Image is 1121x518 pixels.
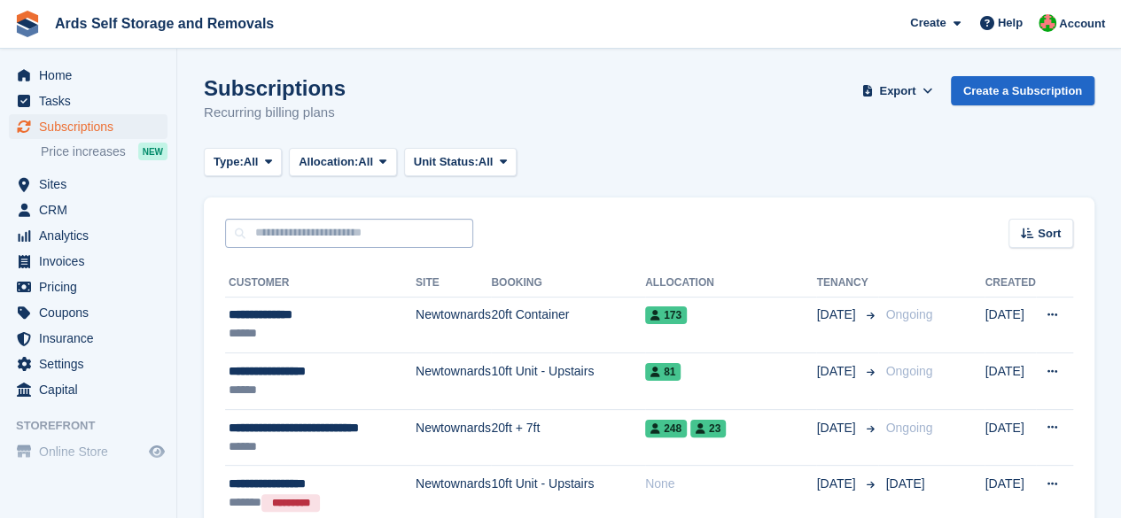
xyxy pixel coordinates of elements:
[645,269,816,298] th: Allocation
[204,103,346,123] p: Recurring billing plans
[39,274,145,299] span: Pricing
[39,326,145,351] span: Insurance
[244,153,259,171] span: All
[14,11,41,37] img: stora-icon-8386f47178a22dfd0bd8f6a31ec36ba5ce8667c1dd55bd0f319d3a0aa187defe.svg
[9,300,167,325] a: menu
[9,249,167,274] a: menu
[985,297,1035,353] td: [DATE]
[9,326,167,351] a: menu
[358,153,373,171] span: All
[9,439,167,464] a: menu
[146,441,167,462] a: Preview store
[645,420,687,437] span: 248
[416,297,491,353] td: Newtownards
[998,14,1023,32] span: Help
[39,63,145,88] span: Home
[885,476,924,491] span: [DATE]
[645,363,681,381] span: 81
[39,172,145,197] span: Sites
[479,153,494,171] span: All
[9,352,167,376] a: menu
[885,307,932,321] span: Ongoing
[416,353,491,410] td: Newtownards
[985,269,1035,298] th: Created
[816,305,859,324] span: [DATE]
[9,172,167,197] a: menu
[1039,14,1056,32] img: Ethan McFerran
[416,269,491,298] th: Site
[41,143,126,160] span: Price increases
[816,269,878,298] th: Tenancy
[1059,15,1105,33] span: Account
[39,352,145,376] span: Settings
[491,297,645,353] td: 20ft Container
[225,269,416,298] th: Customer
[39,439,145,464] span: Online Store
[299,153,358,171] span: Allocation:
[985,409,1035,466] td: [DATE]
[885,421,932,435] span: Ongoing
[138,143,167,160] div: NEW
[416,409,491,466] td: Newtownards
[39,223,145,248] span: Analytics
[859,76,937,105] button: Export
[39,89,145,113] span: Tasks
[9,63,167,88] a: menu
[204,76,346,100] h1: Subscriptions
[16,417,176,435] span: Storefront
[816,475,859,493] span: [DATE]
[816,419,859,437] span: [DATE]
[39,377,145,402] span: Capital
[39,114,145,139] span: Subscriptions
[48,9,281,38] a: Ards Self Storage and Removals
[645,306,687,324] span: 173
[289,148,397,177] button: Allocation: All
[885,364,932,378] span: Ongoing
[41,142,167,161] a: Price increases NEW
[645,475,816,493] div: None
[491,409,645,466] td: 20ft + 7ft
[9,223,167,248] a: menu
[985,353,1035,410] td: [DATE]
[214,153,244,171] span: Type:
[404,148,517,177] button: Unit Status: All
[9,89,167,113] a: menu
[39,197,145,222] span: CRM
[491,353,645,410] td: 10ft Unit - Upstairs
[9,377,167,402] a: menu
[816,362,859,381] span: [DATE]
[491,269,645,298] th: Booking
[414,153,479,171] span: Unit Status:
[951,76,1094,105] a: Create a Subscription
[204,148,282,177] button: Type: All
[1038,225,1061,243] span: Sort
[910,14,946,32] span: Create
[9,274,167,299] a: menu
[39,249,145,274] span: Invoices
[690,420,726,437] span: 23
[9,114,167,139] a: menu
[9,197,167,222] a: menu
[879,82,915,100] span: Export
[39,300,145,325] span: Coupons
